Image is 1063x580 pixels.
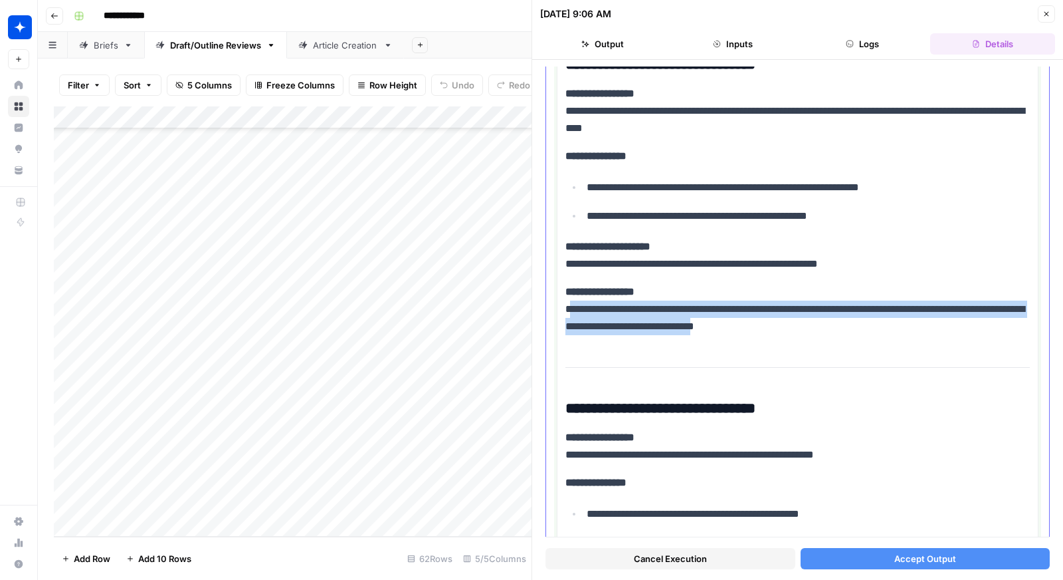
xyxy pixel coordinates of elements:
a: Usage [8,532,29,553]
button: Cancel Execution [545,548,795,569]
button: Freeze Columns [246,74,343,96]
a: Your Data [8,160,29,181]
span: Accept Output [894,552,956,565]
button: Undo [431,74,483,96]
span: Add Row [74,552,110,565]
span: Sort [124,78,141,92]
span: Row Height [369,78,417,92]
button: Help + Support [8,553,29,575]
span: Cancel Execution [634,552,707,565]
span: Redo [509,78,530,92]
a: Opportunities [8,138,29,160]
div: 62 Rows [402,548,458,569]
button: Accept Output [801,548,1050,569]
button: Add Row [54,548,118,569]
button: Details [930,33,1055,55]
a: Draft/Outline Reviews [144,32,287,59]
button: Logs [801,33,925,55]
div: [DATE] 9:06 AM [540,7,611,21]
img: Wiz Logo [8,15,32,39]
a: Article Creation [287,32,404,59]
button: 5 Columns [167,74,241,96]
span: Undo [452,78,474,92]
a: Home [8,74,29,96]
button: Filter [59,74,110,96]
button: Add 10 Rows [118,548,199,569]
div: Briefs [94,39,118,52]
span: 5 Columns [187,78,232,92]
span: Add 10 Rows [138,552,191,565]
div: Draft/Outline Reviews [170,39,261,52]
a: Briefs [68,32,144,59]
span: Freeze Columns [266,78,335,92]
a: Browse [8,96,29,117]
div: Article Creation [313,39,378,52]
button: Workspace: Wiz [8,11,29,44]
button: Redo [488,74,539,96]
button: Sort [115,74,161,96]
a: Insights [8,117,29,138]
span: Filter [68,78,89,92]
a: Settings [8,511,29,532]
div: 5/5 Columns [458,548,531,569]
button: Inputs [670,33,795,55]
button: Row Height [349,74,426,96]
button: Output [540,33,665,55]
